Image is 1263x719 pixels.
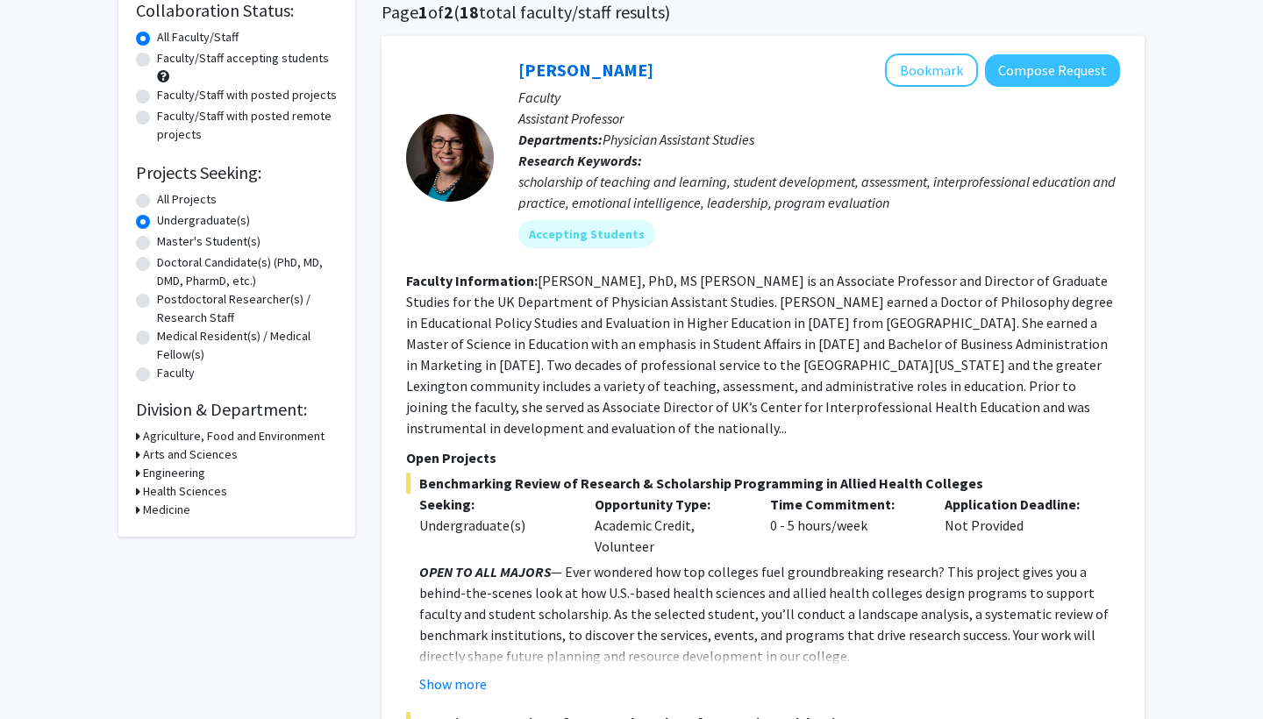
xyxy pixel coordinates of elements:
p: Assistant Professor [518,108,1120,129]
label: Doctoral Candidate(s) (PhD, MD, DMD, PharmD, etc.) [157,253,338,290]
label: All Faculty/Staff [157,28,239,46]
mat-chip: Accepting Students [518,220,655,248]
label: Faculty/Staff with posted projects [157,86,337,104]
div: Not Provided [931,494,1107,557]
b: Departments: [518,131,603,148]
label: Faculty/Staff with posted remote projects [157,107,338,144]
button: Compose Request to Leslie Woltenberg [985,54,1120,87]
h3: Medicine [143,501,190,519]
span: 2 [444,1,453,23]
p: Faculty [518,87,1120,108]
label: Faculty/Staff accepting students [157,49,329,68]
div: scholarship of teaching and learning, student development, assessment, interprofessional educatio... [518,171,1120,213]
button: Show more [419,673,487,694]
fg-read-more: [PERSON_NAME], PhD, MS [PERSON_NAME] is an Associate Professor and Director of Graduate Studies f... [406,272,1113,437]
b: Research Keywords: [518,152,642,169]
p: Opportunity Type: [595,494,744,515]
span: 18 [460,1,479,23]
label: Undergraduate(s) [157,211,250,230]
h2: Projects Seeking: [136,162,338,183]
label: Postdoctoral Researcher(s) / Research Staff [157,290,338,327]
h3: Agriculture, Food and Environment [143,427,325,445]
h2: Division & Department: [136,399,338,420]
a: [PERSON_NAME] [518,59,653,81]
p: Time Commitment: [770,494,919,515]
h3: Engineering [143,464,205,482]
p: Open Projects [406,447,1120,468]
b: Faculty Information: [406,272,538,289]
span: Physician Assistant Studies [603,131,754,148]
span: 1 [418,1,428,23]
label: Faculty [157,364,195,382]
em: OPEN TO ALL MAJORS [419,563,551,580]
p: Seeking: [419,494,568,515]
p: — Ever wondered how top colleges fuel groundbreaking research? This project gives you a behind-th... [419,561,1120,666]
h1: Page of ( total faculty/staff results) [382,2,1145,23]
div: Undergraduate(s) [419,515,568,536]
p: Application Deadline: [945,494,1094,515]
label: Medical Resident(s) / Medical Fellow(s) [157,327,338,364]
h3: Health Sciences [143,482,227,501]
label: Master's Student(s) [157,232,260,251]
div: 0 - 5 hours/week [757,494,932,557]
button: Add Leslie Woltenberg to Bookmarks [885,53,978,87]
iframe: Chat [13,640,75,706]
label: All Projects [157,190,217,209]
span: Benchmarking Review of Research & Scholarship Programming in Allied Health Colleges [406,473,1120,494]
div: Academic Credit, Volunteer [582,494,757,557]
h3: Arts and Sciences [143,445,238,464]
